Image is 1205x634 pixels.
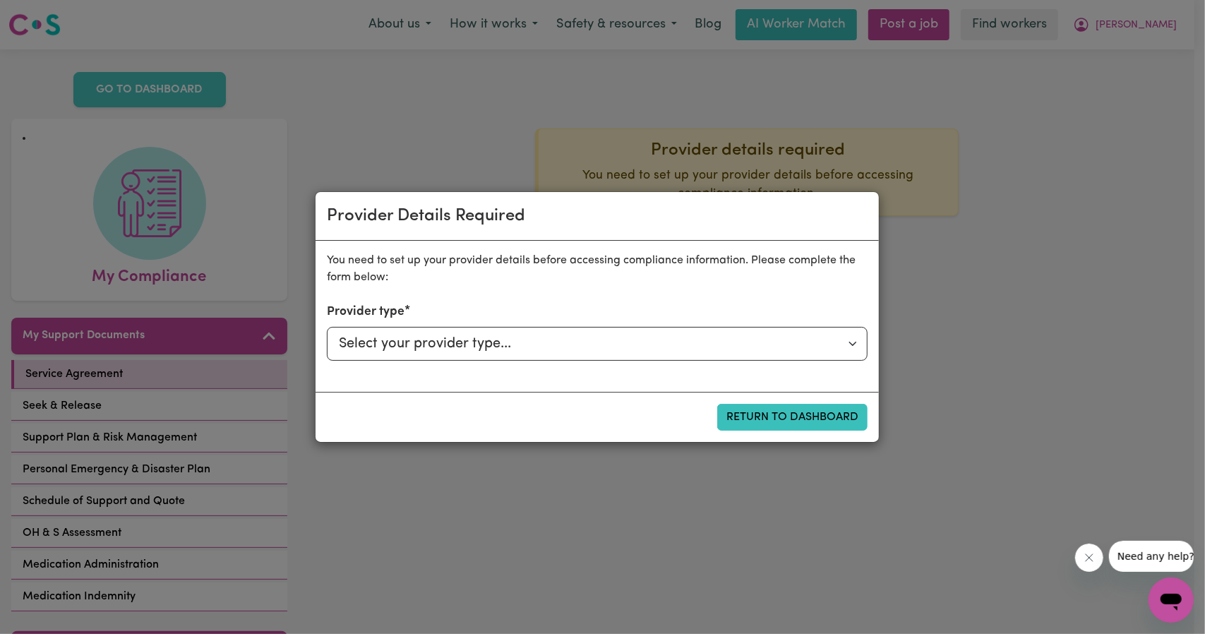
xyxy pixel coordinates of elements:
[717,404,868,431] button: Return to Dashboard
[327,303,404,321] label: Provider type
[327,203,525,229] div: Provider Details Required
[1075,544,1103,572] iframe: Close message
[8,10,85,21] span: Need any help?
[1109,541,1194,572] iframe: Message from company
[327,252,868,286] p: You need to set up your provider details before accessing compliance information. Please complete...
[1149,578,1194,623] iframe: Button to launch messaging window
